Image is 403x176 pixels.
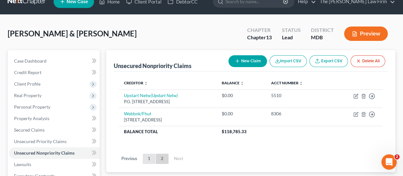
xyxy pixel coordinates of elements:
a: Unsecured Nonpriority Claims [9,147,100,159]
a: Export CSV [309,55,348,67]
div: 5510 [271,92,325,99]
a: Balance unfold_more [222,80,244,85]
i: (Upstart Netw) [151,93,178,98]
a: Lawsuits [9,159,100,170]
a: Upstart Netw(Upstart Netw) [124,93,178,98]
div: 8306 [271,111,325,117]
a: Secured Claims [9,124,100,136]
div: Unsecured Nonpriority Claims [114,62,191,70]
div: Lead [282,34,301,41]
a: Unsecured Priority Claims [9,136,100,147]
a: Creditor unfold_more [124,80,148,85]
i: unfold_more [240,81,244,85]
div: Status [282,27,301,34]
span: Unsecured Priority Claims [14,139,67,144]
span: Lawsuits [14,162,31,167]
i: unfold_more [299,81,303,85]
div: $0.00 [222,92,261,99]
iframe: Intercom live chat [381,154,397,170]
span: Secured Claims [14,127,45,133]
span: Unsecured Nonpriority Claims [14,150,75,156]
button: Preview [344,27,388,41]
button: New Claim [228,55,267,67]
a: Acct Number unfold_more [271,80,303,85]
span: [PERSON_NAME] & [PERSON_NAME] [8,29,137,38]
button: Delete All [350,55,385,67]
span: Personal Property [14,104,50,110]
a: Property Analysis [9,113,100,124]
span: $118,785.33 [222,129,247,134]
span: Property Analysis [14,116,49,121]
a: Previous [116,154,142,164]
div: MDB [311,34,334,41]
a: Credit Report [9,67,100,78]
a: Case Dashboard [9,55,100,67]
span: Case Dashboard [14,58,47,64]
div: Chapter [247,34,272,41]
span: Real Property [14,93,41,98]
span: Client Profile [14,81,40,87]
a: Webbnk/Fhut [124,111,151,116]
div: District [311,27,334,34]
div: $0.00 [222,111,261,117]
span: 13 [266,34,272,40]
th: Balance Total [119,126,216,137]
i: unfold_more [144,81,148,85]
a: 2 [156,154,169,164]
div: P.O. [STREET_ADDRESS] [124,99,211,105]
div: Chapter [247,27,272,34]
a: 1 [143,154,155,164]
div: [STREET_ADDRESS] [124,117,211,123]
button: Import CSV [270,55,307,67]
span: Credit Report [14,70,41,75]
span: 2 [394,154,399,159]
